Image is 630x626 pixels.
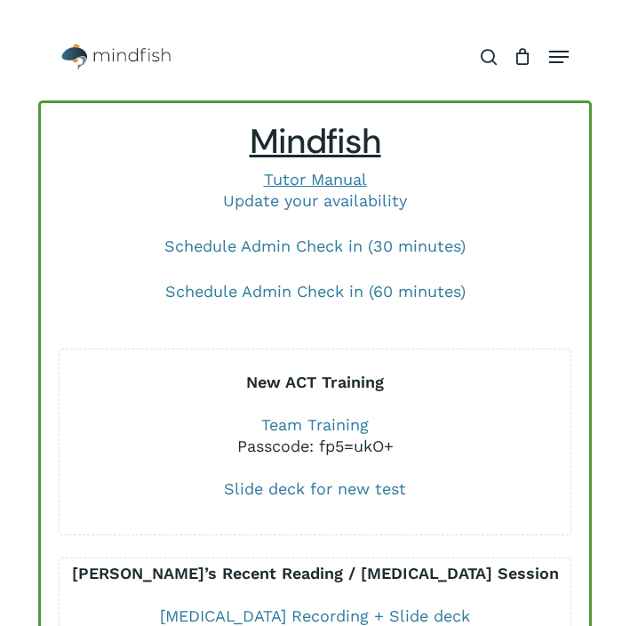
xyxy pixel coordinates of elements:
[38,35,593,79] header: Main Menu
[250,119,381,164] span: Mindfish
[549,48,569,66] a: Navigation Menu
[164,237,466,255] a: Schedule Admin Check in (30 minutes)
[165,282,466,301] a: Schedule Admin Check in (60 minutes)
[224,479,406,498] a: Slide deck for new test
[60,436,570,457] div: Passcode: fp5=ukO+
[246,373,384,391] b: New ACT Training
[61,44,171,70] img: Mindfish Test Prep & Academics
[264,170,367,189] a: Tutor Manual
[160,606,470,625] a: [MEDICAL_DATA] Recording + Slide deck
[223,191,407,210] a: Update your availability
[72,564,559,582] b: [PERSON_NAME]’s Recent Reading / [MEDICAL_DATA] Session
[506,35,540,79] a: Cart
[261,415,369,434] a: Team Training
